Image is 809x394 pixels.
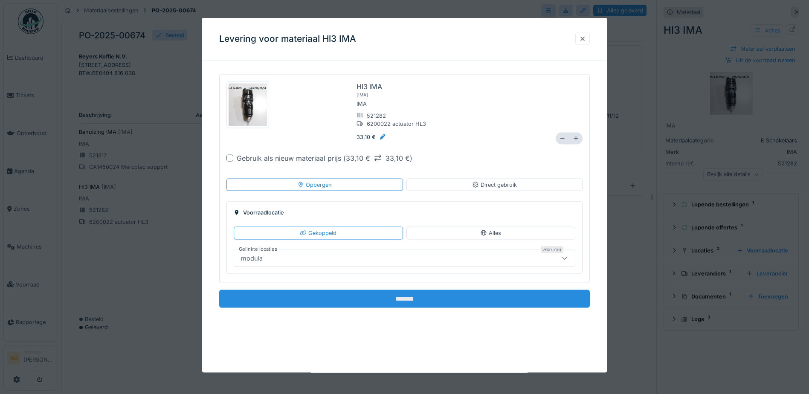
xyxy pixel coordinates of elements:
div: 6200022 actuator HL3 [357,119,426,127]
div: Direct gebruik [472,181,517,189]
div: IMA [357,98,549,110]
div: Hl3 IMA [357,81,382,92]
div: Gekoppeld [300,229,336,237]
h3: Levering voor materiaal Hl3 IMA [219,34,356,44]
div: Verplicht [541,246,563,253]
label: Gelinkte locaties [237,245,279,252]
div: [ IMA ] [357,92,368,98]
div: Gebruik als nieuw materiaal prijs ( ) [237,153,412,163]
div: 521282 [357,111,426,119]
div: Opbergen [297,181,332,189]
div: Alles [480,229,501,237]
img: loquh41e0t1dzi1ijeonphox1jrl [229,84,267,126]
div: 33,10 € 33,10 € [346,153,410,163]
div: Voorraadlocatie [234,209,575,217]
div: modula [238,253,266,263]
div: 33,10 € [357,133,386,141]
